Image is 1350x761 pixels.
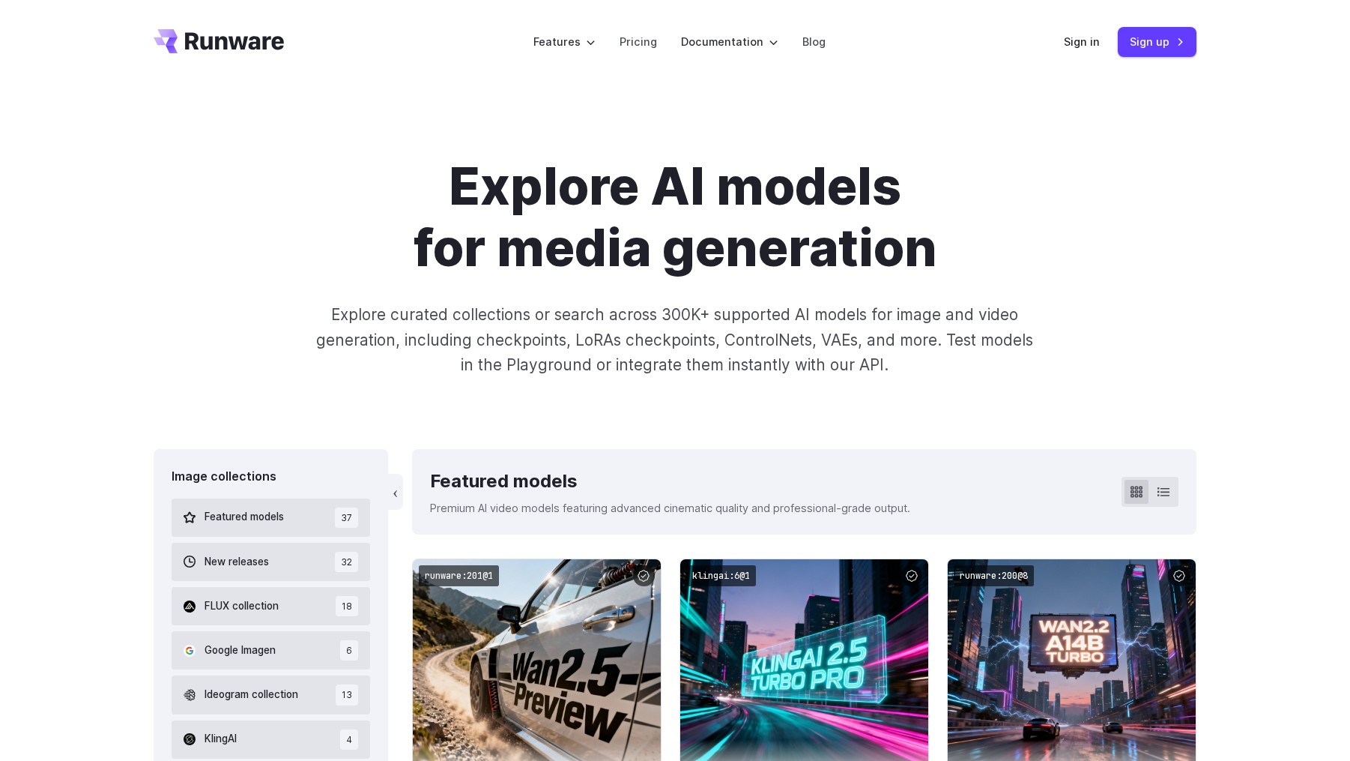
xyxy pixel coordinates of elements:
p: Premium AI video models featuring advanced cinematic quality and professional-grade output. [430,499,910,517]
span: 13 [336,685,358,705]
div: Featured models [430,467,910,496]
label: Documentation [681,33,778,50]
span: 4 [340,730,358,750]
a: Pricing [620,33,657,50]
a: Blog [802,33,826,50]
p: Explore curated collections or search across 300K+ supported AI models for image and video genera... [310,302,1040,377]
button: Ideogram collection 13 [172,676,370,714]
code: runware:200@8 [954,565,1034,587]
span: New releases [205,554,269,571]
button: New releases 32 [172,543,370,581]
a: Sign in [1064,33,1100,50]
a: Go to / [154,29,284,53]
div: Image collections [172,467,370,487]
span: Ideogram collection [205,687,298,703]
button: Google Imagen 6 [172,631,370,670]
code: klingai:6@1 [686,565,756,587]
button: Featured models 37 [172,499,370,537]
button: FLUX collection 18 [172,587,370,625]
span: Featured models [205,509,284,526]
button: ‹ [388,474,403,510]
code: runware:201@1 [419,565,499,587]
span: FLUX collection [205,598,279,615]
span: Google Imagen [205,643,276,659]
span: 18 [336,596,358,616]
span: 32 [335,552,358,572]
span: KlingAI [205,731,237,748]
button: KlingAI 4 [172,721,370,759]
h1: Explore AI models for media generation [258,156,1092,278]
label: Features [533,33,596,50]
span: 37 [335,508,358,528]
a: Sign up [1118,27,1196,56]
span: 6 [340,640,358,661]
